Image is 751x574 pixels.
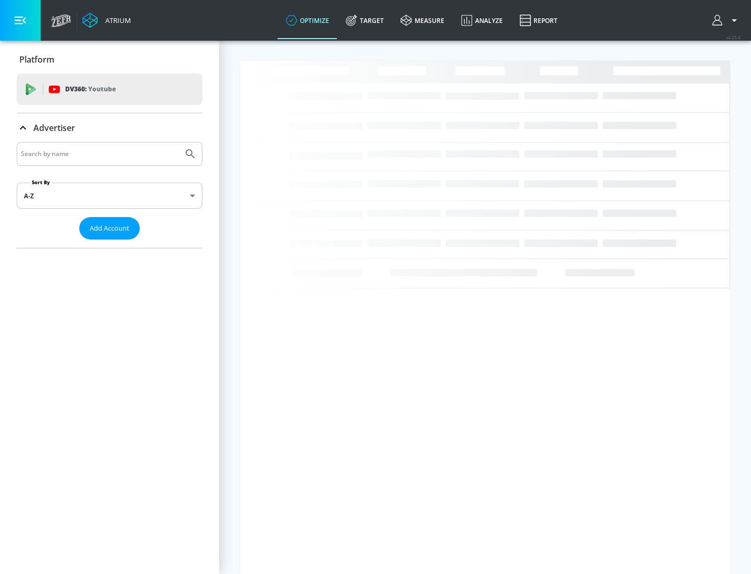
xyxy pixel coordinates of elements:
[277,2,337,39] a: optimize
[453,2,511,39] a: Analyze
[30,179,52,186] label: Sort By
[17,74,202,105] div: DV360: Youtube
[17,113,202,142] div: Advertiser
[88,83,116,94] p: Youtube
[90,222,129,234] span: Add Account
[17,45,202,74] div: Platform
[17,240,202,248] nav: list of Advertiser
[65,83,116,95] p: DV360:
[392,2,453,39] a: measure
[337,2,392,39] a: Target
[79,217,140,240] button: Add Account
[511,2,566,39] a: Report
[17,142,202,248] div: Advertiser
[82,13,131,28] a: Atrium
[21,147,179,161] input: Search by name
[33,122,75,134] p: Advertiser
[19,54,54,65] p: Platform
[101,16,131,25] div: Atrium
[17,183,202,209] div: A-Z
[726,34,741,40] span: v 4.25.4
